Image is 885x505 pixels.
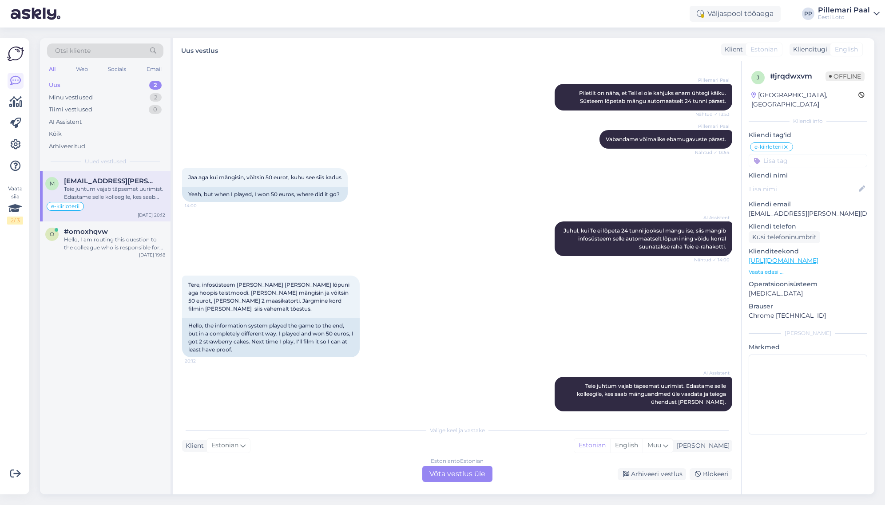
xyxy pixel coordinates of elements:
span: Otsi kliente [55,46,91,55]
span: Nähtud ✓ 20:12 [695,412,730,418]
div: Klienditugi [790,45,827,54]
div: Kõik [49,130,62,138]
span: Nähtud ✓ 14:00 [694,256,730,263]
span: Juhul, kui Te ei lõpeta 24 tunni jooksul mängu ise, siis mängib infosüsteem selle automaatselt lõ... [564,227,727,250]
div: Yeah, but when I played, I won 50 euros, where did it go? [182,187,348,202]
p: Klienditeekond [749,247,867,256]
div: Estonian to Estonian [431,457,484,465]
div: [PERSON_NAME] [749,329,867,337]
div: Võta vestlus üle [422,466,492,482]
span: Tere, infosüsteem [PERSON_NAME] [PERSON_NAME] lõpuni aga hoopis teistmoodi. [PERSON_NAME] mängisi... [188,281,351,312]
div: Küsi telefoninumbrit [749,231,820,243]
span: 20:12 [185,358,218,364]
div: Kliendi info [749,117,867,125]
div: 2 [149,81,162,90]
div: 0 [149,105,162,114]
div: Uus [49,81,60,90]
span: Uued vestlused [85,158,126,166]
input: Lisa nimi [749,184,857,194]
div: Minu vestlused [49,93,93,102]
span: e-kiirloterii [754,144,783,150]
p: Märkmed [749,343,867,352]
span: 14:00 [185,202,218,209]
input: Lisa tag [749,154,867,167]
div: [DATE] 19:18 [139,252,165,258]
span: e-kiirloterii [51,204,79,209]
span: j [757,74,759,81]
div: Pillemari Paal [818,7,870,14]
div: Hello, I am routing this question to the colleague who is responsible for this topic. The reply m... [64,236,165,252]
div: Klient [721,45,743,54]
div: All [47,63,57,75]
div: [GEOGRAPHIC_DATA], [GEOGRAPHIC_DATA] [751,91,858,109]
div: Eesti Loto [818,14,870,21]
div: Väljaspool tööaega [690,6,781,22]
div: Arhiveeri vestlus [618,468,686,480]
p: [MEDICAL_DATA] [749,289,867,298]
p: Kliendi nimi [749,171,867,180]
span: Estonian [211,441,238,450]
span: merike.kari@gmail.com [64,177,156,185]
span: AI Assistent [696,214,730,221]
div: English [610,439,643,452]
span: #omoxhqvw [64,228,108,236]
span: Nähtud ✓ 13:54 [695,149,730,156]
p: Kliendi tag'id [749,130,867,140]
span: English [835,45,858,54]
div: Hello, the information system played the game to the end, but in a completely different way. I pl... [182,318,360,357]
div: [PERSON_NAME] [673,441,730,450]
div: PP [802,8,814,20]
p: Brauser [749,302,867,311]
span: m [50,180,55,187]
span: o [50,231,54,237]
div: Estonian [574,439,610,452]
div: Arhiveeritud [49,142,85,151]
span: Offline [825,71,865,81]
p: Kliendi telefon [749,222,867,231]
div: Socials [106,63,128,75]
div: Vaata siia [7,185,23,225]
a: [URL][DOMAIN_NAME] [749,256,818,264]
div: Blokeeri [690,468,732,480]
span: Pillemari Paal [696,123,730,130]
div: Teie juhtum vajab täpsemat uurimist. Edastame selle kolleegile, kes saab mänguandmed üle vaadata ... [64,185,165,201]
span: Estonian [750,45,778,54]
div: Web [74,63,90,75]
div: AI Assistent [49,118,82,126]
div: Tiimi vestlused [49,105,92,114]
span: Teie juhtum vajab täpsemat uurimist. Edastame selle kolleegile, kes saab mänguandmed üle vaadata ... [577,383,727,405]
div: Valige keel ja vastake [182,426,732,434]
label: Uus vestlus [181,43,218,55]
div: [DATE] 20:12 [138,212,165,218]
img: Askly Logo [7,45,24,62]
p: Operatsioonisüsteem [749,280,867,289]
span: Vabandame võimalike ebamugavuste pärast. [606,136,726,142]
p: Chrome [TECHNICAL_ID] [749,311,867,320]
p: Vaata edasi ... [749,268,867,276]
div: # jrqdwxvm [770,71,825,82]
p: Kliendi email [749,200,867,209]
p: [EMAIL_ADDRESS][PERSON_NAME][DOMAIN_NAME] [749,209,867,218]
span: AI Assistent [696,370,730,376]
span: Nähtud ✓ 13:53 [695,111,730,118]
div: Email [145,63,163,75]
div: 2 [150,93,162,102]
a: Pillemari PaalEesti Loto [818,7,880,21]
span: Pillemari Paal [696,77,730,83]
div: 2 / 3 [7,217,23,225]
div: Klient [182,441,204,450]
span: Muu [647,441,661,449]
span: Piletilt on näha, et Teil ei ole kahjuks enam ühtegi käiku. Süsteem lõpetab mängu automaatselt 24... [579,90,727,104]
span: Jaa aga kui mängisin, võitsin 50 eurot, kuhu see siis kadus [188,174,341,181]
